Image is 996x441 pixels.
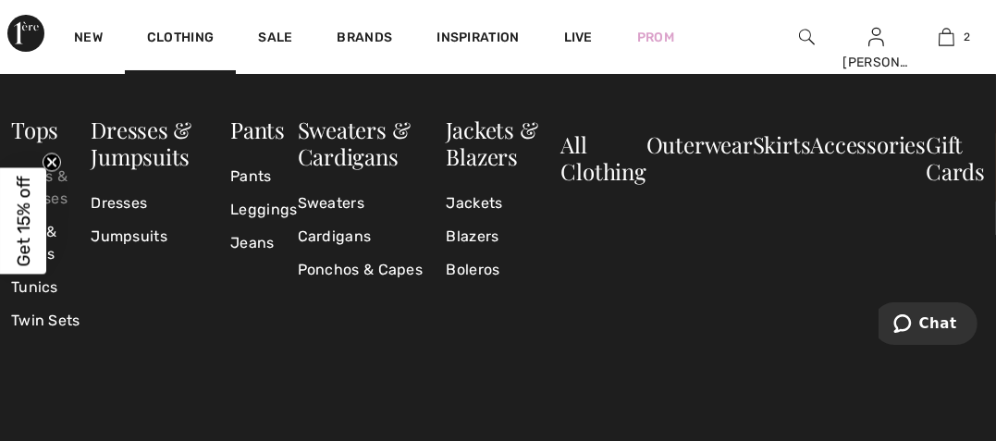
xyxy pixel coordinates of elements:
[91,187,230,220] a: Dresses
[810,129,926,159] a: Accessories
[230,115,285,144] a: Pants
[11,115,58,144] a: Tops
[447,115,538,171] a: Jackets & Blazers
[447,253,561,287] a: Boleros
[868,28,884,45] a: Sign In
[868,26,884,48] img: My Info
[230,193,297,227] a: Leggings
[298,115,411,171] a: Sweaters & Cardigans
[11,215,91,271] a: Tees & Camis
[637,28,674,47] a: Prom
[258,30,292,49] a: Sale
[561,129,646,186] a: All Clothing
[7,15,44,52] img: 1ère Avenue
[964,29,970,45] span: 2
[842,53,910,72] div: [PERSON_NAME]
[11,304,91,337] a: Twin Sets
[437,30,519,49] span: Inspiration
[564,28,593,47] a: Live
[91,220,230,253] a: Jumpsuits
[926,129,985,186] a: Gift Cards
[147,30,214,49] a: Clothing
[646,129,753,159] a: Outerwear
[298,220,447,253] a: Cardigans
[913,26,980,48] a: 2
[298,253,447,287] a: Ponchos & Capes
[939,26,954,48] img: My Bag
[298,187,447,220] a: Sweaters
[447,220,561,253] a: Blazers
[43,153,61,171] button: Close teaser
[230,160,297,193] a: Pants
[338,30,393,49] a: Brands
[799,26,815,48] img: search the website
[74,30,103,49] a: New
[753,129,811,159] a: Skirts
[11,160,91,215] a: Shirts & Blouses
[879,302,978,349] iframe: Opens a widget where you can chat to one of our agents
[91,115,191,171] a: Dresses & Jumpsuits
[447,187,561,220] a: Jackets
[13,176,34,266] span: Get 15% off
[230,227,297,260] a: Jeans
[11,271,91,304] a: Tunics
